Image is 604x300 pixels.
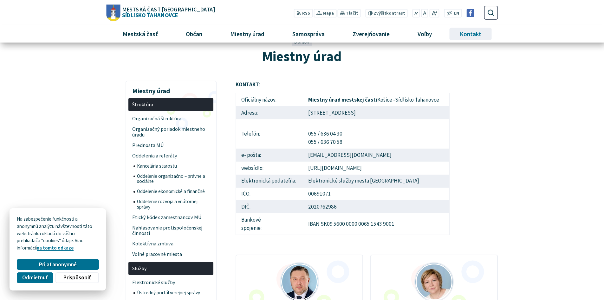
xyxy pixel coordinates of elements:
a: Kolektívna zmluva [128,239,213,249]
span: Mestská časť [GEOGRAPHIC_DATA] [122,6,215,12]
td: Telefón: [236,119,303,149]
a: 2020762986 [308,203,337,210]
span: Služby [132,263,210,274]
td: Košice -Sídlisko Ťahanovce [303,93,449,106]
strong: KONTAKT [236,81,259,88]
a: na tomto odkaze [37,245,74,251]
span: Zvýšiť [374,10,386,16]
a: Štruktúra [128,98,213,111]
span: Mestská časť [120,25,160,43]
span: Etický kódex zamestnancov MÚ [132,212,210,223]
span: Prispôsobiť [63,274,91,281]
span: Prednosta MÚ [132,140,210,150]
strong: Miestny úrad mestskej časti [308,96,377,103]
p: Na zabezpečenie funkčnosti a anonymnú analýzu návštevnosti táto webstránka ukladá do vášho prehli... [17,216,99,252]
span: Voľné pracovné miesta [132,249,210,260]
td: Oficiálny názov: [236,93,303,106]
a: Elektronické služby mesta [GEOGRAPHIC_DATA] [308,177,419,184]
a: 055 / 636 70 58 [308,138,342,145]
a: Elektronické služby [128,277,213,288]
img: Prejsť na Facebook stránku [466,9,474,17]
button: Nastaviť pôvodnú veľkosť písma [421,9,428,17]
a: Občan [174,25,214,43]
button: Prispôsobiť [55,272,99,283]
button: Prijať anonymné [17,259,99,270]
button: Zväčšiť veľkosť písma [429,9,439,17]
span: Organizačný poriadok miestneho úradu [132,124,210,140]
a: 09 5600 0000 0065 [327,220,370,227]
a: Služby [128,262,213,275]
a: Organizačná štruktúra [128,113,213,124]
a: Ústredný portál verejnej správy [133,288,214,298]
button: Zmenšiť veľkosť písma [412,9,420,17]
a: Miestny úrad [218,25,276,43]
span: Miestny úrad [262,47,341,65]
span: Zverejňovanie [350,25,392,43]
span: Oddelenie ekonomické a finančné [137,187,210,197]
span: Voľby [415,25,434,43]
a: Prednosta MÚ [128,140,213,150]
button: Zvýšiťkontrast [365,9,407,17]
button: Tlačiť [338,9,360,17]
a: Mapa [314,9,336,17]
a: Kancelária starostu [133,161,214,171]
span: Tlačiť [346,11,358,16]
td: [EMAIL_ADDRESS][DOMAIN_NAME] [303,149,449,162]
a: Oddelenie organizačno – právne a sociálne [133,171,214,187]
td: [STREET_ADDRESS] [303,106,449,119]
a: Organizačný poriadok miestneho úradu [128,124,213,140]
span: Samospráva [290,25,327,43]
span: Mapa [323,10,334,17]
span: Organizačná štruktúra [132,113,210,124]
td: [URL][DOMAIN_NAME] [303,162,449,175]
a: 055 / 636 04 30 [308,130,342,137]
td: Elektronická podateľňa: [236,175,303,188]
h3: Miestny úrad [128,83,213,96]
a: Kontakt [448,25,493,43]
td: e- pošta: [236,149,303,162]
span: Miestny úrad [228,25,267,43]
a: 1543 9001 [371,220,394,227]
span: EN [454,10,459,17]
span: RSS [302,10,310,17]
a: 00691071 [308,190,331,197]
span: Štruktúra [132,99,210,110]
span: Ústredný portál verejnej správy [137,288,210,298]
a: RSS [294,9,313,17]
span: Oddelenie organizačno – právne a sociálne [137,171,210,187]
td: DIČ: [236,200,303,213]
td: IBAN SK [303,213,449,235]
td: IČO: [236,188,303,201]
span: Sídlisko Ťahanovce [120,6,215,18]
a: Voľby [406,25,444,43]
span: Kolektívna zmluva [132,239,210,249]
a: Etický kódex zamestnancov MÚ [128,212,213,223]
span: kontrast [374,11,405,16]
td: websídlo: [236,162,303,175]
span: Elektronické služby [132,277,210,288]
span: Oddelenia a referáty [132,150,210,161]
span: Odmietnuť [22,274,48,281]
a: Oddelenie ekonomické a finančné [133,187,214,197]
a: Zverejňovanie [341,25,401,43]
img: Prejsť na domovskú stránku [106,4,120,21]
span: Oddelenie rozvoja a vnútornej správy [137,197,210,212]
td: Bankové spojenie: [236,213,303,235]
span: Nahlasovanie protispoločenskej činnosti [132,223,210,239]
a: Logo Sídlisko Ťahanovce, prejsť na domovskú stránku. [106,4,215,21]
a: Oddelenia a referáty [128,150,213,161]
span: Kontakt [458,25,484,43]
a: Nahlasovanie protispoločenskej činnosti [128,223,213,239]
a: Oddelenie rozvoja a vnútornej správy [133,197,214,212]
a: EN [452,10,461,17]
a: Domov [294,39,309,45]
a: Samospráva [281,25,336,43]
span: Občan [183,25,205,43]
a: Voľné pracovné miesta [128,249,213,260]
button: Odmietnuť [17,272,53,283]
a: Mestská časť [111,25,169,43]
span: Kancelária starostu [137,161,210,171]
td: Adresa: [236,106,303,119]
span: Prijať anonymné [39,261,77,268]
